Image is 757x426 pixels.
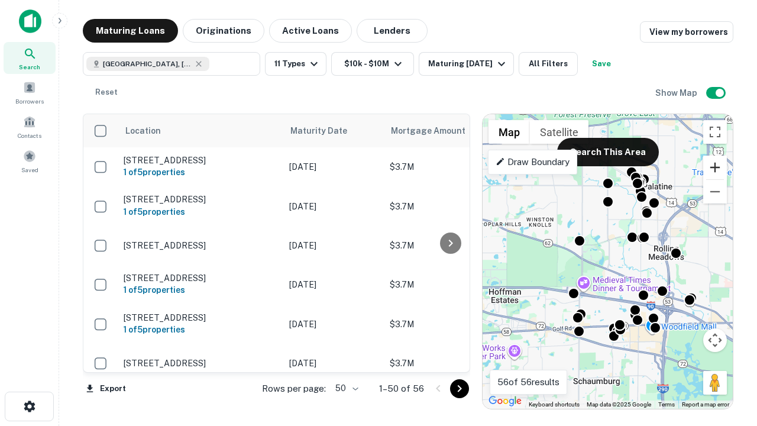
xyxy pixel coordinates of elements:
[4,76,56,108] a: Borrowers
[269,19,352,43] button: Active Loans
[124,283,277,296] h6: 1 of 5 properties
[419,52,514,76] button: Maturing [DATE]
[703,180,727,204] button: Zoom out
[529,401,580,409] button: Keyboard shortcuts
[124,358,277,369] p: [STREET_ADDRESS]
[428,57,509,71] div: Maturing [DATE]
[124,323,277,336] h6: 1 of 5 properties
[390,200,508,213] p: $3.7M
[496,155,570,169] p: Draw Boundary
[698,331,757,388] iframe: Chat Widget
[486,393,525,409] img: Google
[19,9,41,33] img: capitalize-icon.png
[331,380,360,397] div: 50
[4,111,56,143] a: Contacts
[124,194,277,205] p: [STREET_ADDRESS]
[18,131,41,140] span: Contacts
[289,278,378,291] p: [DATE]
[4,42,56,74] a: Search
[530,120,588,144] button: Show satellite imagery
[289,357,378,370] p: [DATE]
[124,155,277,166] p: [STREET_ADDRESS]
[21,165,38,175] span: Saved
[331,52,414,76] button: $10k - $10M
[703,156,727,179] button: Zoom in
[655,86,699,99] h6: Show Map
[124,273,277,283] p: [STREET_ADDRESS]
[486,393,525,409] a: Open this area in Google Maps (opens a new window)
[587,401,651,408] span: Map data ©2025 Google
[289,200,378,213] p: [DATE]
[88,80,125,104] button: Reset
[124,240,277,251] p: [STREET_ADDRESS]
[390,357,508,370] p: $3.7M
[15,96,44,106] span: Borrowers
[557,138,659,166] button: Search This Area
[658,401,675,408] a: Terms (opens in new tab)
[390,278,508,291] p: $3.7M
[703,120,727,144] button: Toggle fullscreen view
[390,160,508,173] p: $3.7M
[489,120,530,144] button: Show street map
[379,382,424,396] p: 1–50 of 56
[290,124,363,138] span: Maturity Date
[289,239,378,252] p: [DATE]
[125,124,161,138] span: Location
[682,401,729,408] a: Report a map error
[390,239,508,252] p: $3.7M
[357,19,428,43] button: Lenders
[497,375,559,389] p: 56 of 56 results
[640,21,733,43] a: View my borrowers
[118,114,283,147] th: Location
[283,114,384,147] th: Maturity Date
[391,124,481,138] span: Mortgage Amount
[124,205,277,218] h6: 1 of 5 properties
[483,114,733,409] div: 0 0
[103,59,192,69] span: [GEOGRAPHIC_DATA], [GEOGRAPHIC_DATA]
[289,160,378,173] p: [DATE]
[519,52,578,76] button: All Filters
[83,19,178,43] button: Maturing Loans
[262,382,326,396] p: Rows per page:
[4,145,56,177] a: Saved
[289,318,378,331] p: [DATE]
[583,52,620,76] button: Save your search to get updates of matches that match your search criteria.
[183,19,264,43] button: Originations
[703,328,727,352] button: Map camera controls
[19,62,40,72] span: Search
[124,166,277,179] h6: 1 of 5 properties
[384,114,514,147] th: Mortgage Amount
[450,379,469,398] button: Go to next page
[83,380,129,398] button: Export
[390,318,508,331] p: $3.7M
[124,312,277,323] p: [STREET_ADDRESS]
[265,52,326,76] button: 11 Types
